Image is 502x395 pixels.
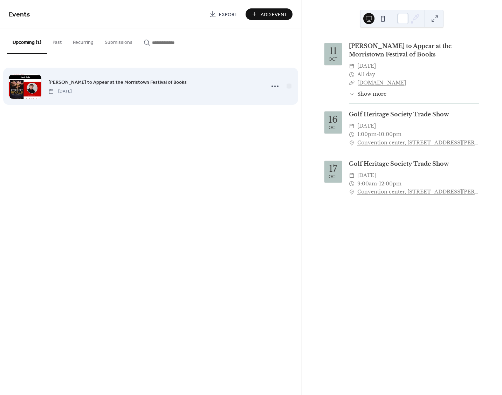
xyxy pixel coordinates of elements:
div: Oct [329,57,337,62]
a: [PERSON_NAME] to Appear at the Morristown Festival of Books [349,42,452,58]
div: Golf Heritage Society Trade Show [349,159,479,168]
a: Convention center, [STREET_ADDRESS][PERSON_NAME] [357,188,479,196]
div: Oct [329,125,337,130]
span: Show more [357,90,386,98]
div: Golf Heritage Society Trade Show [349,110,479,118]
a: Export [204,8,243,20]
div: ​ [349,79,355,87]
a: [DOMAIN_NAME] [357,80,406,86]
div: ​ [349,122,355,130]
span: Events [9,8,30,21]
span: - [377,180,379,188]
button: ​Show more [349,90,386,98]
div: ​ [349,139,355,147]
div: 17 [329,164,337,173]
div: Oct [329,175,337,179]
span: [PERSON_NAME] to Appear at the Morristown Festival of Books [48,79,187,86]
span: 10:00pm [379,130,401,139]
button: Add Event [246,8,293,20]
span: [DATE] [48,88,72,95]
button: Recurring [67,28,99,53]
div: 16 [328,115,338,124]
div: ​ [349,62,355,70]
div: 11 [329,47,337,56]
div: ​ [349,130,355,139]
a: [PERSON_NAME] to Appear at the Morristown Festival of Books [48,78,187,86]
span: Export [219,11,238,18]
button: Submissions [99,28,138,53]
span: Add Event [261,11,287,18]
span: 12:00pm [379,180,401,188]
span: [DATE] [357,171,376,180]
div: ​ [349,171,355,180]
div: ​ [349,90,355,98]
div: ​ [349,180,355,188]
span: 9:00am [357,180,377,188]
span: [DATE] [357,62,376,70]
a: Convention center, [STREET_ADDRESS][PERSON_NAME] [357,139,479,147]
button: Upcoming (1) [7,28,47,54]
button: Past [47,28,67,53]
span: [DATE] [357,122,376,130]
div: ​ [349,188,355,196]
span: - [377,130,379,139]
span: All day [357,70,375,79]
div: ​ [349,70,355,79]
span: 1:00pm [357,130,377,139]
